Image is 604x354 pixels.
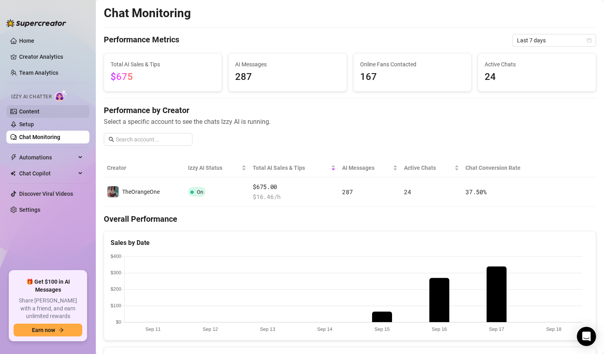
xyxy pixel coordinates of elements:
th: AI Messages [339,159,401,177]
h4: Performance by Creator [104,105,596,116]
span: 🎁 Get $100 in AI Messages [14,278,82,294]
span: 24 [404,188,411,196]
span: Select a specific account to see the chats Izzy AI is running. [104,117,596,127]
span: Total AI Sales & Tips [253,163,329,172]
span: Share [PERSON_NAME] with a friend, and earn unlimited rewards [14,297,82,320]
img: logo-BBDzfeDw.svg [6,19,66,27]
span: search [109,137,114,142]
span: Active Chats [485,60,589,69]
a: Creator Analytics [19,50,83,63]
span: AI Messages [342,163,391,172]
span: 24 [485,70,589,85]
img: TheOrangeOne [107,186,119,197]
span: $675.00 [253,182,336,192]
span: AI Messages [235,60,340,69]
span: Izzy AI Chatter [11,93,51,101]
th: Chat Conversion Rate [462,159,547,177]
span: Active Chats [404,163,453,172]
span: On [197,189,203,195]
a: Settings [19,207,40,213]
span: Total AI Sales & Tips [111,60,215,69]
span: 287 [342,188,352,196]
span: Last 7 days [517,34,591,46]
span: thunderbolt [10,154,17,161]
img: Chat Copilot [10,171,16,176]
span: $ 16.46 /h [253,192,336,202]
span: Chat Copilot [19,167,76,180]
th: Active Chats [401,159,462,177]
span: arrow-right [58,327,64,333]
a: Setup [19,121,34,127]
input: Search account... [116,135,188,144]
button: Earn nowarrow-right [14,324,82,336]
span: Izzy AI Status [188,163,240,172]
span: Automations [19,151,76,164]
h4: Performance Metrics [104,34,179,47]
th: Total AI Sales & Tips [250,159,339,177]
img: AI Chatter [55,90,67,101]
span: $675 [111,71,133,82]
th: Creator [104,159,185,177]
h2: Chat Monitoring [104,6,191,21]
h4: Overall Performance [104,213,596,225]
span: 287 [235,70,340,85]
div: Sales by Date [111,238,589,248]
span: 167 [360,70,465,85]
th: Izzy AI Status [185,159,250,177]
div: Open Intercom Messenger [577,327,596,346]
a: Content [19,108,40,115]
span: Online Fans Contacted [360,60,465,69]
span: TheOrangeOne [122,189,160,195]
a: Team Analytics [19,70,58,76]
a: Discover Viral Videos [19,191,73,197]
span: 37.50 % [465,188,486,196]
a: Chat Monitoring [19,134,60,140]
a: Home [19,38,34,44]
span: Earn now [32,327,55,333]
span: calendar [587,38,592,43]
